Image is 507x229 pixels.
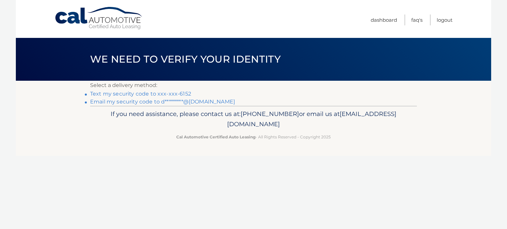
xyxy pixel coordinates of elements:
p: Select a delivery method: [90,81,417,90]
a: Logout [437,14,453,25]
span: We need to verify your identity [90,53,281,65]
p: - All Rights Reserved - Copyright 2025 [94,133,413,140]
strong: Cal Automotive Certified Auto Leasing [176,134,255,139]
a: Dashboard [371,14,397,25]
a: Text my security code to xxx-xxx-6152 [90,91,191,97]
a: Email my security code to d*********@[DOMAIN_NAME] [90,99,235,105]
span: [PHONE_NUMBER] [241,110,299,118]
p: If you need assistance, please contact us at: or email us at [94,109,413,130]
a: FAQ's [411,14,422,25]
a: Cal Automotive [54,7,144,30]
